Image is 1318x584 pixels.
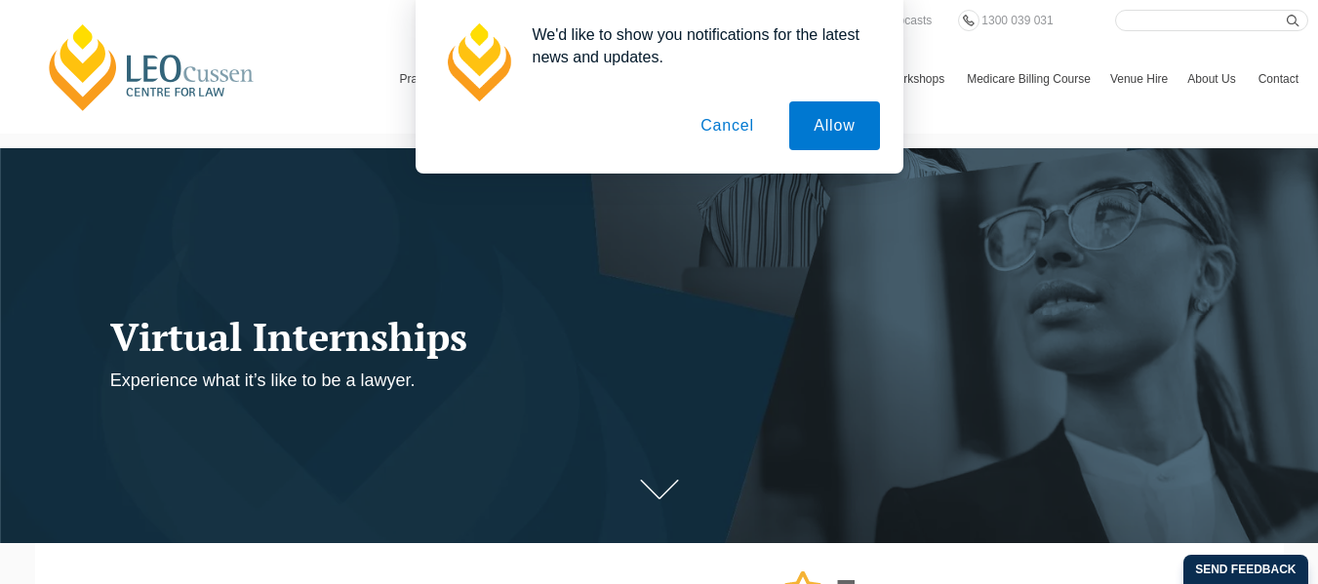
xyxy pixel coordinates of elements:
div: We'd like to show you notifications for the latest news and updates. [517,23,880,68]
h1: Virtual Internships [110,315,879,358]
button: Cancel [676,101,779,150]
img: notification icon [439,23,517,101]
button: Allow [789,101,879,150]
p: Experience what it’s like to be a lawyer. [110,370,879,392]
